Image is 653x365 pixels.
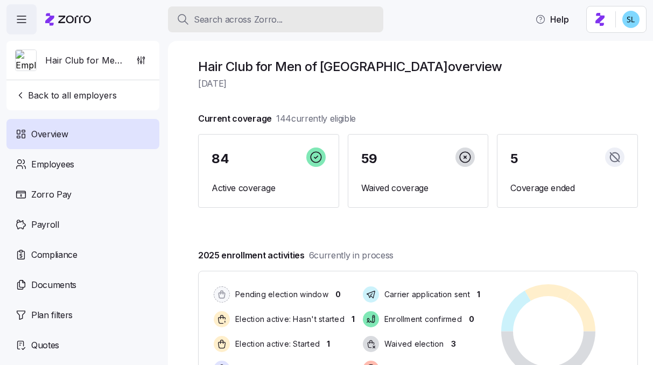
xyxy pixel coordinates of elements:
[45,54,123,67] span: Hair Club for Men of [GEOGRAPHIC_DATA]
[6,330,159,360] a: Quotes
[232,314,345,325] span: Election active: Hasn't started
[276,112,356,125] span: 144 currently eligible
[309,249,394,262] span: 6 currently in process
[31,128,68,141] span: Overview
[194,13,283,26] span: Search across Zorro...
[6,300,159,330] a: Plan filters
[31,158,74,171] span: Employees
[526,9,578,30] button: Help
[232,289,328,300] span: Pending election window
[212,152,229,165] span: 84
[198,58,638,75] h1: Hair Club for Men of [GEOGRAPHIC_DATA] overview
[6,270,159,300] a: Documents
[361,152,377,165] span: 59
[535,13,569,26] span: Help
[31,218,59,231] span: Payroll
[477,289,480,300] span: 1
[198,112,356,125] span: Current coverage
[335,289,341,300] span: 0
[212,181,326,195] span: Active coverage
[622,11,640,28] img: 7c620d928e46699fcfb78cede4daf1d1
[381,339,444,349] span: Waived election
[469,314,474,325] span: 0
[6,240,159,270] a: Compliance
[11,85,121,106] button: Back to all employers
[381,289,470,300] span: Carrier application sent
[510,181,624,195] span: Coverage ended
[31,248,78,262] span: Compliance
[168,6,383,32] button: Search across Zorro...
[198,77,638,90] span: [DATE]
[381,314,462,325] span: Enrollment confirmed
[327,339,330,349] span: 1
[31,278,76,292] span: Documents
[31,339,59,352] span: Quotes
[15,89,117,102] span: Back to all employers
[6,179,159,209] a: Zorro Pay
[510,152,518,165] span: 5
[6,209,159,240] a: Payroll
[31,188,72,201] span: Zorro Pay
[31,308,73,322] span: Plan filters
[451,339,456,349] span: 3
[6,149,159,179] a: Employees
[361,181,475,195] span: Waived coverage
[16,50,36,72] img: Employer logo
[232,339,320,349] span: Election active: Started
[6,119,159,149] a: Overview
[198,249,394,262] span: 2025 enrollment activities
